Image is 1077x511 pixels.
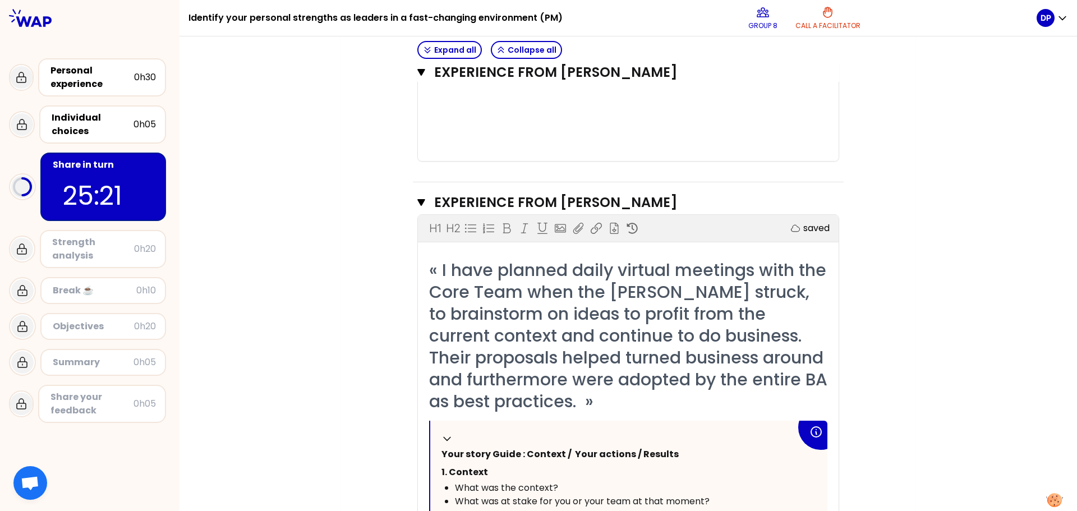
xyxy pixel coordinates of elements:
div: Personal experience [50,64,134,91]
div: 0h05 [134,397,156,411]
p: Call a facilitator [795,21,860,30]
span: What was the context? [455,481,558,494]
button: Group 8 [744,1,782,35]
div: Share your feedback [50,390,134,417]
div: Individual choices [52,111,134,138]
button: Experience from [PERSON_NAME] [417,63,839,81]
div: 0h20 [134,320,156,333]
div: Summary [53,356,134,369]
div: 0h10 [136,284,156,297]
p: DP [1041,12,1051,24]
button: Call a facilitator [791,1,865,35]
span: 1. Context [441,466,488,478]
p: Group 8 [748,21,777,30]
p: H1 [429,220,441,236]
div: Share in turn [53,158,156,172]
span: « I have planned daily virtual meetings with the Core Team when the [PERSON_NAME] struck, to brai... [429,258,832,413]
div: 0h20 [134,242,156,256]
p: H2 [446,220,460,236]
div: 0h05 [134,356,156,369]
p: 25:21 [63,176,144,215]
div: Strength analysis [52,236,134,263]
button: Experience from [PERSON_NAME] [417,194,839,211]
div: Open chat [13,466,47,500]
span: Your story Guide : Context / Your actions / Results [441,448,679,461]
h3: Experience from [PERSON_NAME] [434,63,800,81]
p: saved [803,222,830,235]
div: 0h30 [134,71,156,84]
button: Collapse all [491,41,562,59]
div: 0h05 [134,118,156,131]
button: DP [1037,9,1068,27]
span: What was at stake for you or your team at that moment? [455,495,710,508]
button: Expand all [417,41,482,59]
div: Objectives [53,320,134,333]
div: Break ☕️ [53,284,136,297]
h3: Experience from [PERSON_NAME] [434,194,800,211]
